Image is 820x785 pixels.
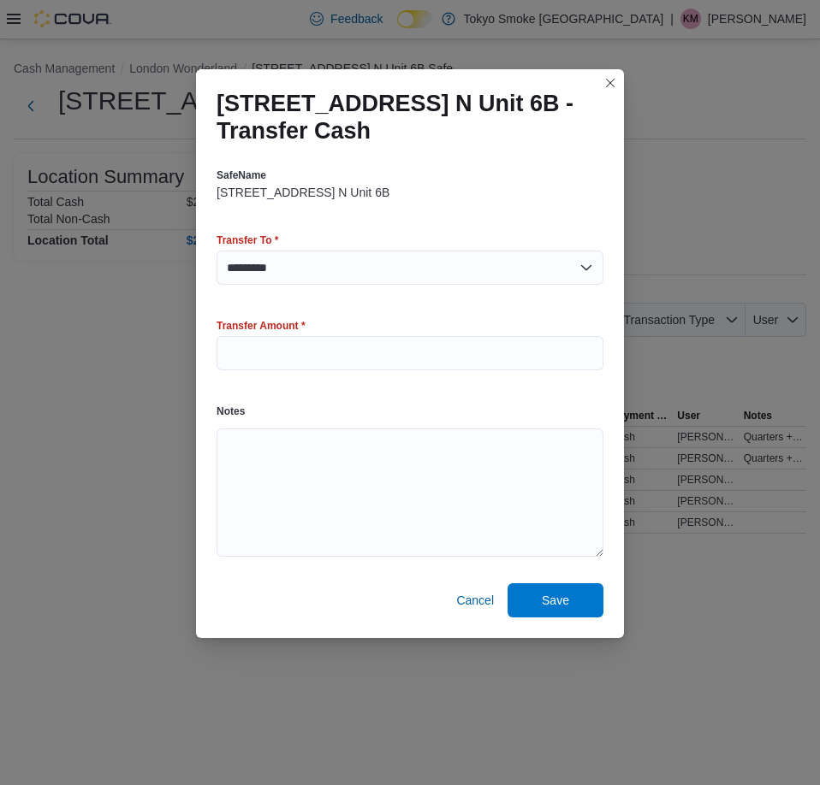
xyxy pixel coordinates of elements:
button: Closes this modal window [600,73,621,93]
p: [STREET_ADDRESS] N Unit 6B [217,186,389,199]
button: Cancel [449,583,501,617]
h1: [STREET_ADDRESS] N Unit 6B - Transfer Cash [217,90,590,145]
span: Cancel [456,592,494,609]
label: Transfer To * [217,233,278,247]
button: Save [508,583,603,617]
label: SafeName [217,168,266,182]
label: Transfer Amount * [217,319,306,333]
span: Save [542,592,569,609]
label: Notes [217,404,245,418]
